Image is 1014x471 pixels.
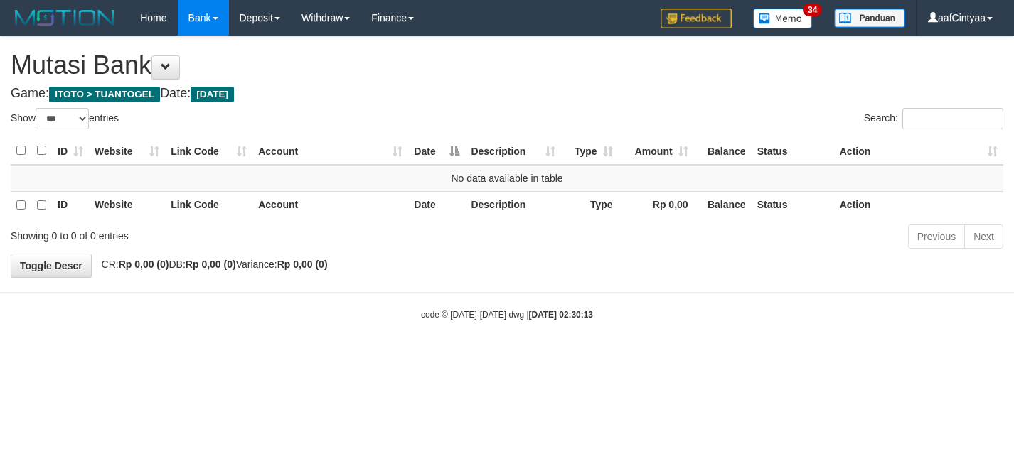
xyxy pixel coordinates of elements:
[252,137,408,165] th: Account: activate to sort column ascending
[408,191,465,219] th: Date
[694,137,752,165] th: Balance
[165,137,252,165] th: Link Code: activate to sort column ascending
[561,137,619,165] th: Type: activate to sort column ascending
[465,137,560,165] th: Description: activate to sort column ascending
[834,191,1003,219] th: Action
[421,310,593,320] small: code © [DATE]-[DATE] dwg |
[89,191,165,219] th: Website
[752,137,834,165] th: Status
[408,137,465,165] th: Date: activate to sort column descending
[49,87,160,102] span: ITOTO > TUANTOGEL
[191,87,234,102] span: [DATE]
[11,165,1003,192] td: No data available in table
[119,259,169,270] strong: Rp 0,00 (0)
[95,259,328,270] span: CR: DB: Variance:
[908,224,965,249] a: Previous
[753,9,813,28] img: Button%20Memo.svg
[561,191,619,219] th: Type
[11,87,1003,101] h4: Game: Date:
[52,191,89,219] th: ID
[834,137,1003,165] th: Action: activate to sort column ascending
[52,137,89,165] th: ID: activate to sort column ascending
[11,223,412,243] div: Showing 0 to 0 of 0 entries
[694,191,752,219] th: Balance
[465,191,560,219] th: Description
[834,9,905,28] img: panduan.png
[529,310,593,320] strong: [DATE] 02:30:13
[11,254,92,278] a: Toggle Descr
[964,224,1003,249] a: Next
[186,259,236,270] strong: Rp 0,00 (0)
[36,108,89,129] select: Showentries
[277,259,328,270] strong: Rp 0,00 (0)
[864,108,1003,129] label: Search:
[902,108,1003,129] input: Search:
[165,191,252,219] th: Link Code
[619,191,694,219] th: Rp 0,00
[89,137,165,165] th: Website: activate to sort column ascending
[752,191,834,219] th: Status
[661,9,732,28] img: Feedback.jpg
[252,191,408,219] th: Account
[803,4,822,16] span: 34
[11,108,119,129] label: Show entries
[11,51,1003,80] h1: Mutasi Bank
[619,137,694,165] th: Amount: activate to sort column ascending
[11,7,119,28] img: MOTION_logo.png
